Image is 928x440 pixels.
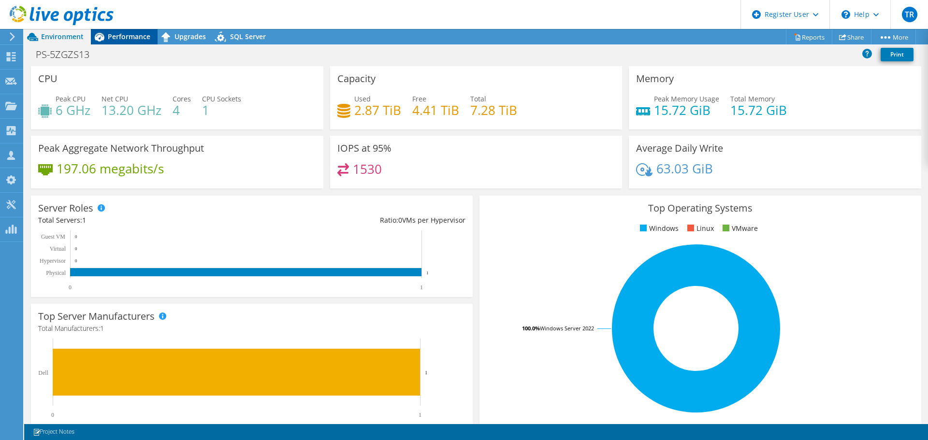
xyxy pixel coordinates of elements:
[26,426,81,438] a: Project Notes
[38,203,93,213] h3: Server Roles
[252,215,465,226] div: Ratio: VMs per Hypervisor
[656,163,713,174] h4: 63.03 GiB
[419,412,421,418] text: 1
[75,258,77,263] text: 0
[841,10,850,19] svg: \n
[50,245,66,252] text: Virtual
[398,215,402,225] span: 0
[685,223,714,234] li: Linux
[41,233,65,240] text: Guest VM
[786,29,832,44] a: Reports
[31,49,104,60] h1: PS-5ZGZS13
[354,105,401,115] h4: 2.87 TiB
[425,369,428,375] text: 1
[69,284,72,291] text: 0
[57,163,164,174] h4: 197.06 megabits/s
[832,29,871,44] a: Share
[636,143,723,154] h3: Average Daily Write
[46,270,66,276] text: Physical
[40,257,66,264] text: Hypervisor
[173,94,191,103] span: Cores
[337,143,391,154] h3: IOPS at 95%
[353,164,382,174] h4: 1530
[38,369,48,376] text: Dell
[902,7,917,22] span: TR
[540,325,594,332] tspan: Windows Server 2022
[38,73,58,84] h3: CPU
[426,270,429,275] text: 1
[720,223,758,234] li: VMware
[230,32,266,41] span: SQL Server
[173,105,191,115] h4: 4
[38,323,465,334] h4: Total Manufacturers:
[412,94,426,103] span: Free
[871,29,916,44] a: More
[100,324,104,333] span: 1
[522,325,540,332] tspan: 100.0%
[654,105,719,115] h4: 15.72 GiB
[202,94,241,103] span: CPU Sockets
[881,48,913,61] a: Print
[730,105,787,115] h4: 15.72 GiB
[51,412,54,418] text: 0
[41,32,84,41] span: Environment
[638,223,679,234] li: Windows
[470,94,486,103] span: Total
[337,73,376,84] h3: Capacity
[412,105,459,115] h4: 4.41 TiB
[56,94,86,103] span: Peak CPU
[636,73,674,84] h3: Memory
[101,105,161,115] h4: 13.20 GHz
[38,143,204,154] h3: Peak Aggregate Network Throughput
[487,203,914,213] h3: Top Operating Systems
[75,246,77,251] text: 0
[38,311,155,322] h3: Top Server Manufacturers
[354,94,371,103] span: Used
[82,215,86,225] span: 1
[108,32,150,41] span: Performance
[38,215,252,226] div: Total Servers:
[730,94,775,103] span: Total Memory
[470,105,517,115] h4: 7.28 TiB
[202,105,241,115] h4: 1
[101,94,128,103] span: Net CPU
[56,105,90,115] h4: 6 GHz
[420,284,423,291] text: 1
[654,94,719,103] span: Peak Memory Usage
[174,32,206,41] span: Upgrades
[75,234,77,239] text: 0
